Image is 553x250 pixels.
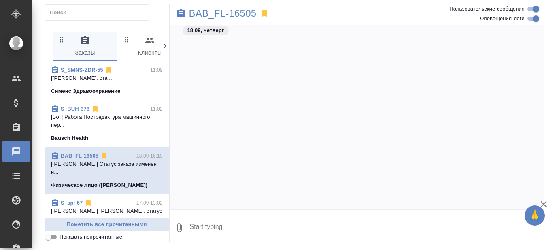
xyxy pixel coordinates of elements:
p: 11:02 [150,105,163,113]
button: 🙏 [525,205,545,226]
span: Пользовательские сообщения [449,5,525,13]
span: Заказы [57,36,113,58]
p: [[PERSON_NAME]] [PERSON_NAME]. статус ... [51,207,163,223]
p: [[PERSON_NAME]] Статус заказа изменен н... [51,160,163,176]
div: S_BUH-37811:02[Бот] Работа Постредактура машинного пер...Bausch Health [45,100,169,147]
svg: Зажми и перетащи, чтобы поменять порядок вкладок [58,36,66,43]
svg: Отписаться [105,66,113,74]
div: S_SMNS-ZDR-5511:09[[PERSON_NAME]. ста...Сименс Здравоохранение [45,61,169,100]
span: Пометить все прочитанными [49,220,165,229]
div: S_spl-6717.09 13:02[[PERSON_NAME]] [PERSON_NAME]. статус ...[PERSON_NAME] Pharmaceuticals Limited... [45,194,169,249]
p: Bausch Health [51,134,88,142]
p: 17.09 13:02 [136,199,163,207]
a: BAB_FL-16505 [61,153,98,159]
svg: Отписаться [84,199,92,207]
a: BAB_FL-16505 [189,9,257,17]
span: Клиенты [122,36,177,58]
svg: Отписаться [91,105,99,113]
input: Поиск [50,7,149,18]
div: BAB_FL-1650518.09 16:10[[PERSON_NAME]] Статус заказа изменен н...Физическое лицо ([PERSON_NAME]) [45,147,169,194]
p: [[PERSON_NAME]. ста... [51,74,163,82]
span: Показать непрочитанные [60,233,122,241]
button: Пометить все прочитанными [45,218,169,232]
a: S_SMNS-ZDR-55 [61,67,103,73]
p: Физическое лицо ([PERSON_NAME]) [51,181,147,189]
a: S_BUH-378 [61,106,89,112]
p: 18.09 16:10 [136,152,163,160]
svg: Отписаться [100,152,108,160]
p: [Бот] Работа Постредактура машинного пер... [51,113,163,129]
p: Сименс Здравоохранение [51,87,121,95]
p: 11:09 [150,66,163,74]
a: S_spl-67 [61,200,83,206]
span: 🙏 [528,207,542,224]
svg: Зажми и перетащи, чтобы поменять порядок вкладок [123,36,130,43]
span: Оповещения-логи [480,15,525,23]
p: 18.09, четверг [187,26,224,34]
